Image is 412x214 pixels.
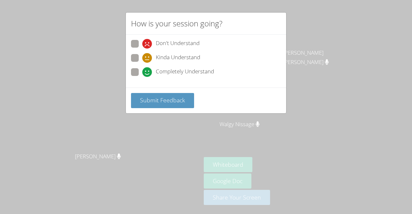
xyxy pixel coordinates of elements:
[156,53,200,63] span: Kinda Understand
[156,39,200,49] span: Don't Understand
[131,18,222,29] h2: How is your session going?
[140,96,185,104] span: Submit Feedback
[131,93,194,108] button: Submit Feedback
[156,67,214,77] span: Completely Understand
